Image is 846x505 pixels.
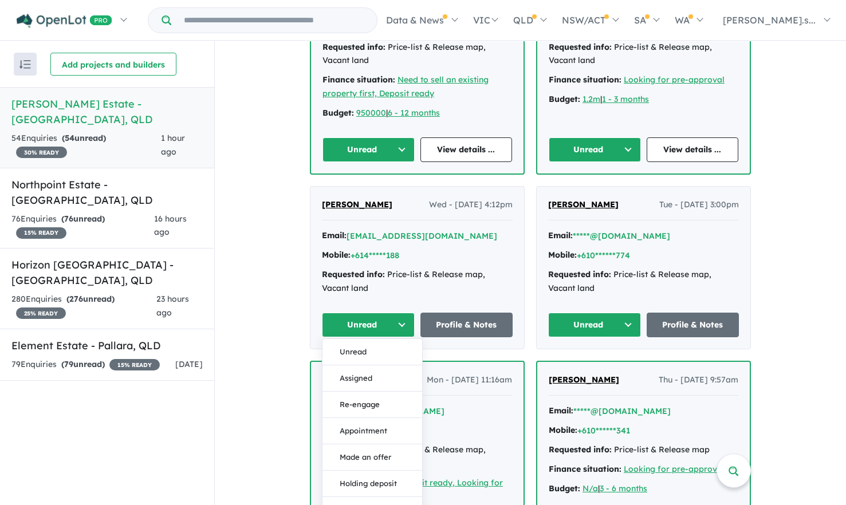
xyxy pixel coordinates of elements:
[624,74,725,85] a: Looking for pre-approval
[174,8,375,33] input: Try estate name, suburb, builder or developer
[62,133,106,143] strong: ( unread)
[549,42,612,52] strong: Requested info:
[11,96,203,127] h5: [PERSON_NAME] Estate - [GEOGRAPHIC_DATA] , QLD
[322,108,354,118] strong: Budget:
[322,418,422,444] button: Appointment
[420,137,513,162] a: View details ...
[11,177,203,208] h5: Northpoint Estate - [GEOGRAPHIC_DATA] , QLD
[549,482,738,496] div: |
[429,198,513,212] span: Wed - [DATE] 4:12pm
[322,392,422,418] button: Re-engage
[11,358,160,372] div: 79 Enquir ies
[420,313,513,337] a: Profile & Notes
[548,230,573,240] strong: Email:
[16,307,66,319] span: 25 % READY
[548,198,619,212] a: [PERSON_NAME]
[322,198,392,212] a: [PERSON_NAME]
[548,313,641,337] button: Unread
[549,74,621,85] strong: Finance situation:
[549,373,619,387] a: [PERSON_NAME]
[624,464,725,474] a: Looking for pre-approval
[600,483,647,494] a: 3 - 6 months
[322,444,422,471] button: Made an offer
[322,74,395,85] strong: Finance situation:
[50,53,176,76] button: Add projects and builders
[548,269,611,279] strong: Requested info:
[322,199,392,210] span: [PERSON_NAME]
[548,268,739,295] div: Price-list & Release map, Vacant land
[549,483,580,494] strong: Budget:
[11,338,203,353] h5: Element Estate - Pallara , QLD
[549,374,619,385] span: [PERSON_NAME]
[11,212,154,240] div: 76 Enquir ies
[549,425,577,435] strong: Mobile:
[156,294,189,318] span: 23 hours ago
[322,106,512,120] div: |
[11,132,161,159] div: 54 Enquir ies
[322,339,422,365] button: Unread
[723,14,816,26] span: [PERSON_NAME].s...
[322,268,513,295] div: Price-list & Release map, Vacant land
[322,269,385,279] strong: Requested info:
[549,405,573,416] strong: Email:
[549,93,738,106] div: |
[322,313,415,337] button: Unread
[16,147,67,158] span: 30 % READY
[175,359,203,369] span: [DATE]
[647,137,739,162] a: View details ...
[19,60,31,69] img: sort.svg
[16,227,66,239] span: 15 % READY
[549,464,621,474] strong: Finance situation:
[659,373,738,387] span: Thu - [DATE] 9:57am
[356,108,386,118] a: 950000
[322,42,385,52] strong: Requested info:
[388,108,440,118] a: 6 - 12 months
[427,373,512,387] span: Mon - [DATE] 11:16am
[61,359,105,369] strong: ( unread)
[11,257,203,288] h5: Horizon [GEOGRAPHIC_DATA] - [GEOGRAPHIC_DATA] , QLD
[549,443,738,457] div: Price-list & Release map
[322,137,415,162] button: Unread
[322,74,489,98] a: Need to sell an existing property first, Deposit ready
[322,41,512,68] div: Price-list & Release map, Vacant land
[549,41,738,68] div: Price-list & Release map, Vacant land
[61,214,105,224] strong: ( unread)
[549,137,641,162] button: Unread
[347,230,497,242] button: [EMAIL_ADDRESS][DOMAIN_NAME]
[66,294,115,304] strong: ( unread)
[17,14,112,28] img: Openlot PRO Logo White
[322,471,422,497] button: Holding deposit
[322,250,351,260] strong: Mobile:
[647,313,739,337] a: Profile & Notes
[549,444,612,455] strong: Requested info:
[64,359,73,369] span: 79
[11,293,156,320] div: 280 Enquir ies
[549,94,580,104] strong: Budget:
[548,250,577,260] strong: Mobile:
[583,483,598,494] a: N/a
[109,359,160,370] span: 15 % READY
[322,365,422,392] button: Assigned
[154,214,187,238] span: 16 hours ago
[64,214,73,224] span: 76
[548,199,619,210] span: [PERSON_NAME]
[65,133,74,143] span: 54
[659,198,739,212] span: Tue - [DATE] 3:00pm
[583,94,600,104] a: 1.2m
[322,230,347,240] strong: Email:
[69,294,83,304] span: 276
[161,133,185,157] span: 1 hour ago
[602,94,649,104] a: 1 - 3 months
